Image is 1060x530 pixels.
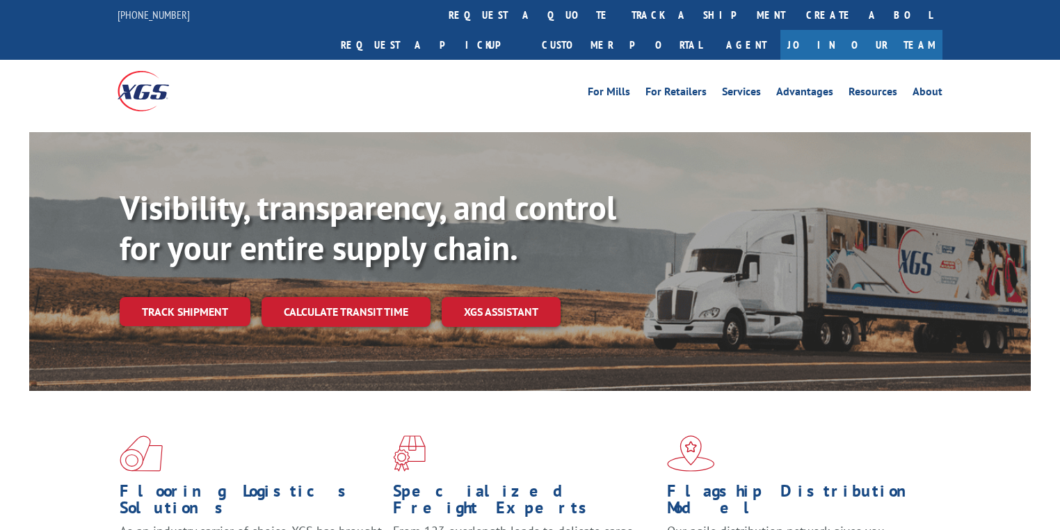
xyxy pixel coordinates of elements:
[330,30,531,60] a: Request a pickup
[667,435,715,472] img: xgs-icon-flagship-distribution-model-red
[262,297,431,327] a: Calculate transit time
[120,297,250,326] a: Track shipment
[531,30,712,60] a: Customer Portal
[780,30,942,60] a: Join Our Team
[120,483,383,523] h1: Flooring Logistics Solutions
[776,86,833,102] a: Advantages
[442,297,561,327] a: XGS ASSISTANT
[120,435,163,472] img: xgs-icon-total-supply-chain-intelligence-red
[722,86,761,102] a: Services
[645,86,707,102] a: For Retailers
[393,483,656,523] h1: Specialized Freight Experts
[588,86,630,102] a: For Mills
[120,186,616,269] b: Visibility, transparency, and control for your entire supply chain.
[913,86,942,102] a: About
[849,86,897,102] a: Resources
[667,483,930,523] h1: Flagship Distribution Model
[712,30,780,60] a: Agent
[118,8,190,22] a: [PHONE_NUMBER]
[393,435,426,472] img: xgs-icon-focused-on-flooring-red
